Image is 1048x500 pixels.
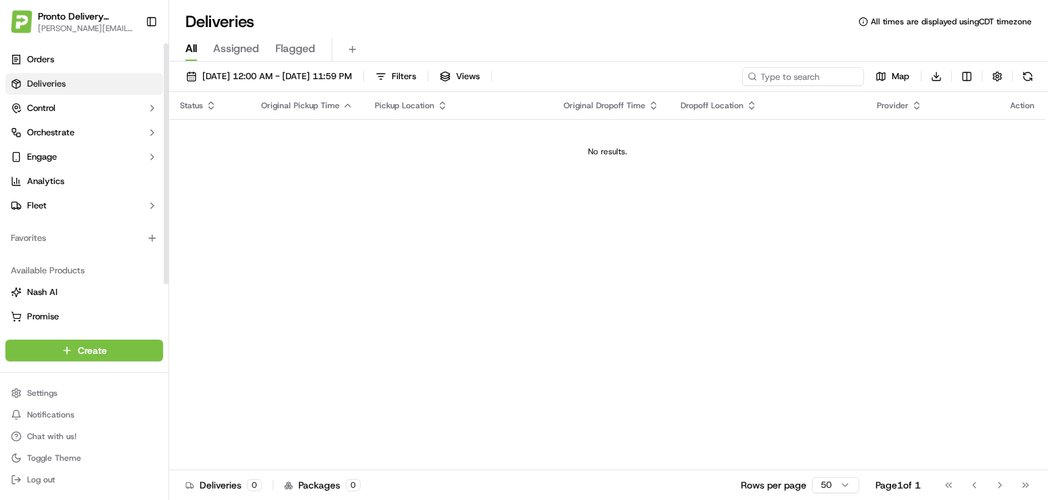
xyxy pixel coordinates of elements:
a: 💻API Documentation [109,191,223,215]
div: Start new chat [46,129,222,143]
button: Engage [5,146,163,168]
a: 📗Knowledge Base [8,191,109,215]
p: Welcome 👋 [14,54,246,76]
span: Analytics [27,175,64,187]
span: Pickup Location [375,100,434,111]
p: Rows per page [741,478,806,492]
a: Powered byPylon [95,229,164,240]
span: API Documentation [128,196,217,210]
button: Filters [369,67,422,86]
span: Dropoff Location [681,100,744,111]
button: Log out [5,470,163,489]
div: 📗 [14,198,24,208]
div: Packages [284,478,361,492]
span: Views [456,70,480,83]
a: Deliveries [5,73,163,95]
span: Original Pickup Time [261,100,340,111]
span: Orders [27,53,54,66]
img: 1736555255976-a54dd68f-1ca7-489b-9aae-adbdc363a1c4 [14,129,38,154]
div: 0 [247,479,262,491]
span: Chat with us! [27,431,76,442]
span: Status [180,100,203,111]
span: Promise [27,311,59,323]
div: Action [1010,100,1034,111]
span: Pylon [135,229,164,240]
span: Create [78,344,107,357]
div: We're available if you need us! [46,143,171,154]
a: Orders [5,49,163,70]
button: Promise [5,306,163,327]
img: Pronto Delivery Service [11,10,32,32]
span: Knowledge Base [27,196,104,210]
button: Start new chat [230,133,246,150]
span: Settings [27,388,58,399]
a: Promise [11,311,158,323]
a: Nash AI [11,286,158,298]
span: Engage [27,151,57,163]
div: Deliveries [185,478,262,492]
input: Got a question? Start typing here... [35,87,244,101]
button: [DATE] 12:00 AM - [DATE] 11:59 PM [180,67,358,86]
span: Original Dropoff Time [564,100,645,111]
span: Control [27,102,55,114]
span: Flagged [275,41,315,57]
button: Pronto Delivery ServicePronto Delivery Service[PERSON_NAME][EMAIL_ADDRESS][DOMAIN_NAME] [5,5,140,38]
button: Control [5,97,163,119]
span: Orchestrate [27,127,74,139]
button: Fleet [5,195,163,217]
button: Nash AI [5,281,163,303]
span: Nash AI [27,286,58,298]
button: Refresh [1018,67,1037,86]
div: No results. [175,146,1040,157]
button: Notifications [5,405,163,424]
button: [PERSON_NAME][EMAIL_ADDRESS][DOMAIN_NAME] [38,23,135,34]
button: Pronto Delivery Service [38,9,135,23]
button: Orchestrate [5,122,163,143]
span: Deliveries [27,78,66,90]
input: Type to search [742,67,864,86]
span: Fleet [27,200,47,212]
span: All times are displayed using CDT timezone [871,16,1032,27]
div: Available Products [5,260,163,281]
button: Chat with us! [5,427,163,446]
span: Toggle Theme [27,453,81,463]
span: All [185,41,197,57]
div: 0 [346,479,361,491]
img: Nash [14,14,41,41]
button: Settings [5,384,163,403]
button: Toggle Theme [5,449,163,468]
span: Assigned [213,41,259,57]
a: Analytics [5,171,163,192]
button: Create [5,340,163,361]
span: Notifications [27,409,74,420]
div: Favorites [5,227,163,249]
button: Views [434,67,486,86]
span: Map [892,70,909,83]
span: Filters [392,70,416,83]
span: Log out [27,474,55,485]
div: Page 1 of 1 [875,478,921,492]
button: Map [869,67,915,86]
span: [DATE] 12:00 AM - [DATE] 11:59 PM [202,70,352,83]
span: Provider [877,100,909,111]
h1: Deliveries [185,11,254,32]
div: 💻 [114,198,125,208]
